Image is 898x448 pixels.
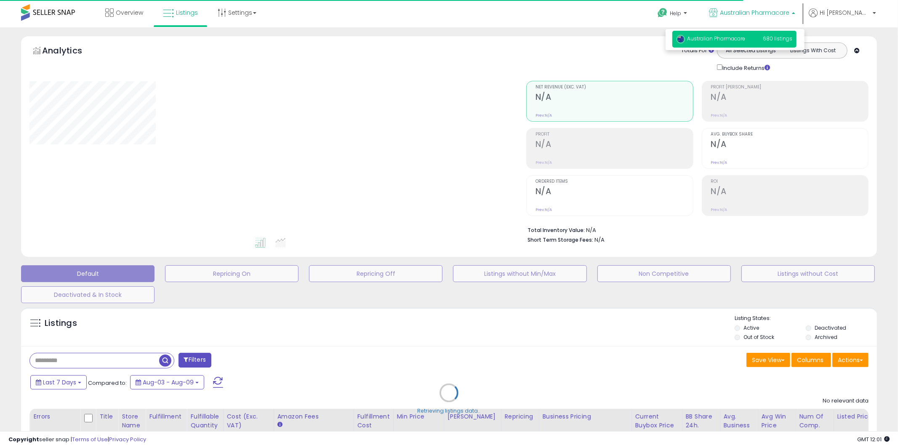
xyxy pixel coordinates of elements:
span: Net Revenue (Exc. VAT) [536,85,693,90]
div: Retrieving listings data.. [418,408,481,415]
h2: N/A [536,139,693,151]
span: Profit [PERSON_NAME] [711,85,868,90]
li: N/A [528,224,862,235]
span: Ordered Items [536,179,693,184]
button: Default [21,265,155,282]
small: Prev: N/A [711,160,727,165]
h2: N/A [711,92,868,104]
span: Help [670,10,681,17]
button: Repricing On [165,265,298,282]
span: Australian Pharmacare [720,8,789,17]
a: Help [651,1,695,27]
div: Include Returns [711,63,780,72]
button: Non Competitive [597,265,731,282]
h2: N/A [711,187,868,198]
button: Listings With Cost [782,45,845,56]
small: Prev: N/A [536,160,552,165]
i: Get Help [657,8,668,18]
button: Listings without Min/Max [453,265,586,282]
div: Totals For [681,47,714,55]
span: Profit [536,132,693,137]
span: N/A [594,236,605,244]
b: Short Term Storage Fees: [528,236,593,243]
button: Deactivated & In Stock [21,286,155,303]
small: Prev: N/A [536,113,552,118]
strong: Copyright [8,435,39,443]
button: Listings without Cost [741,265,875,282]
small: Prev: N/A [536,207,552,212]
span: Avg. Buybox Share [711,132,868,137]
span: Hi [PERSON_NAME] [820,8,870,17]
small: Prev: N/A [711,207,727,212]
span: 680 listings [763,35,792,42]
span: Overview [116,8,143,17]
h5: Analytics [42,45,99,59]
button: All Selected Listings [719,45,782,56]
h2: N/A [711,139,868,151]
div: seller snap | | [8,436,146,444]
h2: N/A [536,187,693,198]
span: ROI [711,179,868,184]
span: Australian Pharmacare [677,35,745,42]
span: Listings [176,8,198,17]
img: australia.png [677,35,685,43]
button: Repricing Off [309,265,442,282]
b: Total Inventory Value: [528,227,585,234]
small: Prev: N/A [711,113,727,118]
h2: N/A [536,92,693,104]
a: Hi [PERSON_NAME] [809,8,876,27]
